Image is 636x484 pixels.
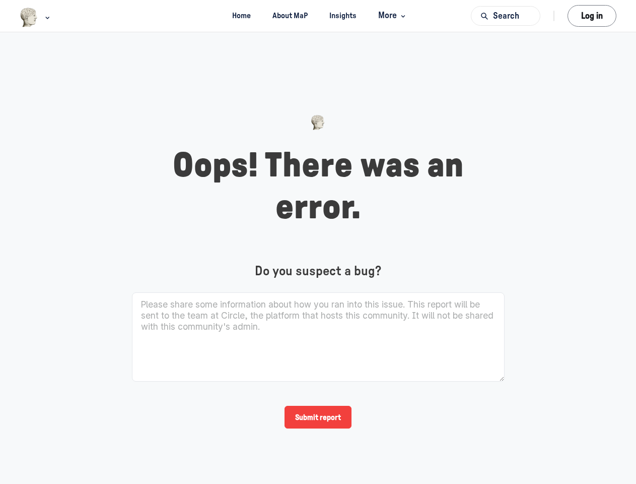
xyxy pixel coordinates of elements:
[20,8,38,27] img: Museums as Progress logo
[264,7,317,25] a: About MaP
[20,7,52,28] button: Museums as Progress logo
[471,6,540,26] button: Search
[321,7,366,25] a: Insights
[370,7,412,25] button: More
[378,9,408,23] span: More
[132,264,505,279] h4: Do you suspect a bug?
[568,5,616,27] button: Log in
[285,406,351,429] input: Submit report
[132,145,505,229] h1: Oops! There was an error.
[224,7,260,25] a: Home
